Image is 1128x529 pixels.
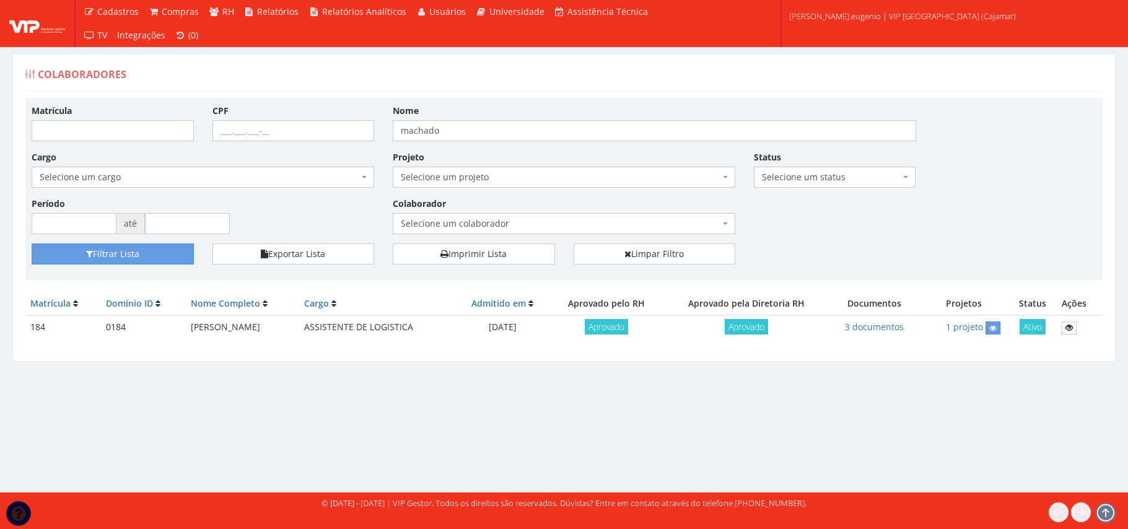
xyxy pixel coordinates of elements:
[25,315,101,339] td: 184
[725,319,768,334] span: Aprovado
[299,315,455,339] td: ASSISTENTE DE LOGISTICA
[321,497,807,509] div: © [DATE] - [DATE] | VIP Gestor. Todos os direitos são reservados. Dúvidas? Entre em contato atrav...
[845,321,904,333] a: 3 documentos
[401,217,720,230] span: Selecione um colaborador
[101,315,185,339] td: 0184
[489,6,544,17] span: Universidade
[829,292,920,315] th: Documentos
[1008,292,1057,315] th: Status
[393,167,735,188] span: Selecione um projeto
[212,120,375,141] input: ___.___.___-__
[116,213,145,234] span: até
[322,6,406,17] span: Relatórios Analíticos
[1020,319,1046,334] span: Ativo
[32,105,72,117] label: Matrícula
[429,6,466,17] span: Usuários
[32,198,65,210] label: Período
[754,167,916,188] span: Selecione um status
[32,167,374,188] span: Selecione um cargo
[455,315,549,339] td: [DATE]
[30,297,71,309] a: Matrícula
[170,24,204,47] a: (0)
[567,6,648,17] span: Assistência Técnica
[304,297,329,309] a: Cargo
[106,297,153,309] a: Domínio ID
[222,6,234,17] span: RH
[1057,292,1103,315] th: Ações
[549,292,663,315] th: Aprovado pelo RH
[762,171,901,183] span: Selecione um status
[257,6,299,17] span: Relatórios
[79,24,112,47] a: TV
[393,198,446,210] label: Colaborador
[9,14,65,33] img: logo
[471,297,526,309] a: Admitido em
[920,292,1008,315] th: Projetos
[162,6,199,17] span: Compras
[393,243,555,264] a: Imprimir Lista
[112,24,170,47] a: Integrações
[574,243,736,264] a: Limpar Filtro
[191,297,260,309] a: Nome Completo
[789,10,1016,22] span: [PERSON_NAME].eugenio | VIP [GEOGRAPHIC_DATA] (Cajamar)
[188,29,198,41] span: (0)
[97,6,139,17] span: Cadastros
[38,68,126,81] span: Colaboradores
[117,29,165,41] span: Integrações
[32,243,194,264] button: Filtrar Lista
[212,243,375,264] button: Exportar Lista
[663,292,829,315] th: Aprovado pela Diretoria RH
[186,315,300,339] td: [PERSON_NAME]
[40,171,359,183] span: Selecione um cargo
[393,151,424,164] label: Projeto
[32,151,56,164] label: Cargo
[401,171,720,183] span: Selecione um projeto
[393,213,735,234] span: Selecione um colaborador
[585,319,628,334] span: Aprovado
[97,29,107,41] span: TV
[393,105,419,117] label: Nome
[754,151,781,164] label: Status
[946,321,983,333] a: 1 projeto
[212,105,229,117] label: CPF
